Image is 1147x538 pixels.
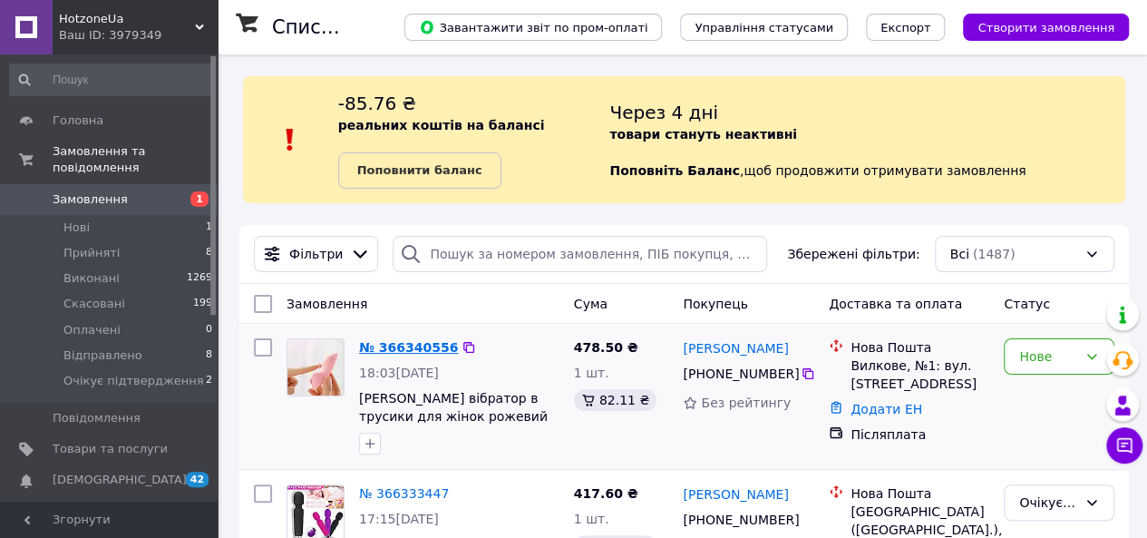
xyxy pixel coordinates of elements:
[574,297,608,311] span: Cума
[287,339,344,396] img: Фото товару
[272,16,456,38] h1: Список замовлень
[59,27,218,44] div: Ваш ID: 3979349
[574,389,656,411] div: 82.11 ₴
[679,507,800,533] div: [PHONE_NUMBER]
[973,247,1016,261] span: (1487)
[63,270,120,287] span: Виконані
[574,340,638,355] span: 478.50 ₴
[206,373,212,389] span: 2
[1004,297,1050,311] span: Статус
[574,366,609,380] span: 1 шт.
[63,373,203,389] span: Очікує підтвердження
[53,472,187,488] span: [DEMOGRAPHIC_DATA]
[289,245,343,263] span: Фільтри
[338,118,545,132] b: реальних коштів на балансі
[53,191,128,208] span: Замовлення
[359,512,439,526] span: 17:15[DATE]
[187,270,212,287] span: 1269
[359,366,439,380] span: 18:03[DATE]
[701,396,791,410] span: Без рейтингу
[63,220,90,236] span: Нові
[963,14,1129,41] button: Створити замовлення
[950,245,969,263] span: Всі
[609,102,718,123] span: Через 4 дні
[357,163,482,177] b: Поповнити баланс
[393,236,767,272] input: Пошук за номером замовлення, ПІБ покупця, номером телефону, Email, номером накладної
[851,484,989,503] div: Нова Пошта
[59,11,195,27] span: HotzoneUa
[193,296,212,312] span: 199
[977,21,1114,34] span: Створити замовлення
[9,64,214,96] input: Пошук
[609,163,740,178] b: Поповніть Баланс
[206,347,212,364] span: 8
[53,410,141,426] span: Повідомлення
[609,91,1125,189] div: , щоб продовжити отримувати замовлення
[880,21,931,34] span: Експорт
[206,245,212,261] span: 8
[787,245,919,263] span: Збережені фільтри:
[338,93,416,114] span: -85.76 ₴
[338,152,501,189] a: Поповнити баланс
[680,14,848,41] button: Управління статусами
[53,143,218,176] span: Замовлення та повідомлення
[190,191,209,207] span: 1
[683,297,747,311] span: Покупець
[206,322,212,338] span: 0
[851,402,922,416] a: Додати ЕН
[63,245,120,261] span: Прийняті
[851,357,989,393] div: Вилкове, №1: вул. [STREET_ADDRESS]
[609,127,797,142] b: товари стануть неактивні
[186,472,209,487] span: 42
[679,361,800,386] div: [PHONE_NUMBER]
[574,486,638,501] span: 417.60 ₴
[359,486,449,501] a: № 366333447
[277,126,304,153] img: :exclamation:
[287,338,345,396] a: Фото товару
[63,296,125,312] span: Скасовані
[359,391,549,478] a: [PERSON_NAME] вібратор в трусики для жінок рожевий інтимна іграшка стимуляція вагіни і клітора ко...
[359,340,458,355] a: № 366340556
[945,19,1129,34] a: Створити замовлення
[1019,493,1077,513] div: Очікує підтвердження
[1106,427,1142,464] button: Чат з покупцем
[287,297,367,311] span: Замовлення
[63,347,142,364] span: Відправлено
[1019,347,1077,367] div: Нове
[851,338,989,357] div: Нова Пошта
[206,220,212,236] span: 1
[683,485,788,504] a: [PERSON_NAME]
[419,19,647,35] span: Завантажити звіт по пром-оплаті
[683,339,788,357] a: [PERSON_NAME]
[851,426,989,444] div: Післяплата
[53,112,103,129] span: Головна
[866,14,946,41] button: Експорт
[574,512,609,526] span: 1 шт.
[63,322,121,338] span: Оплачені
[404,14,662,41] button: Завантажити звіт по пром-оплаті
[695,21,833,34] span: Управління статусами
[829,297,962,311] span: Доставка та оплата
[53,441,168,457] span: Товари та послуги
